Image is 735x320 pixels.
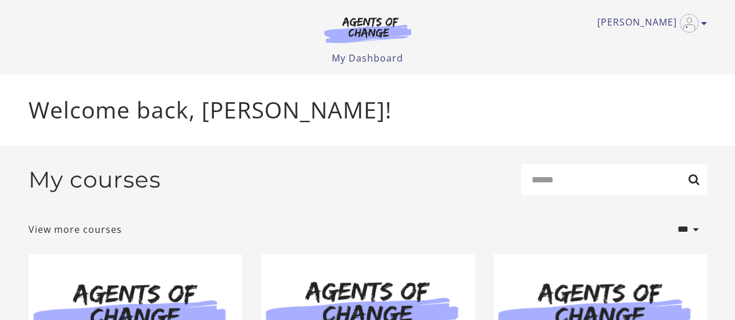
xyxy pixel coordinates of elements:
h2: My courses [28,166,161,193]
a: My Dashboard [332,52,403,64]
a: Toggle menu [597,14,701,33]
img: Agents of Change Logo [312,16,424,43]
a: View more courses [28,222,122,236]
p: Welcome back, [PERSON_NAME]! [28,93,707,127]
